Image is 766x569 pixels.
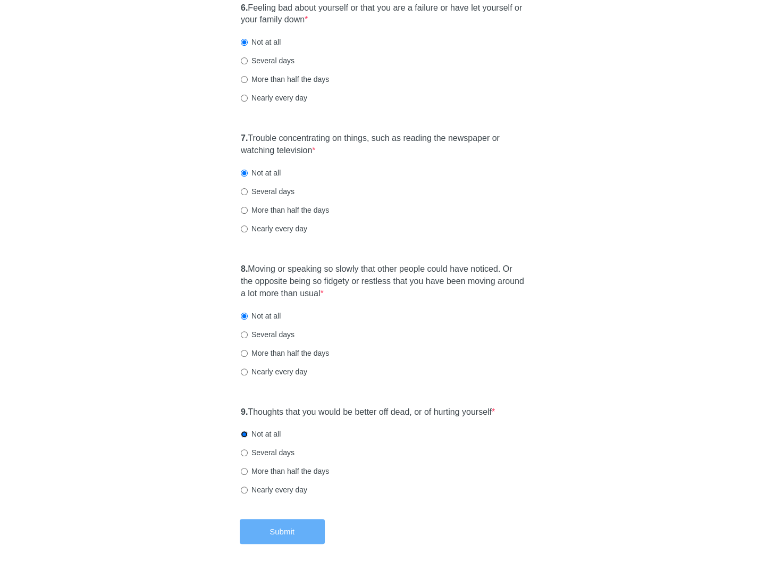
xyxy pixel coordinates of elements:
strong: 6. [241,3,248,12]
label: Nearly every day [241,366,307,377]
label: Nearly every day [241,484,307,495]
label: More than half the days [241,205,329,215]
input: More than half the days [241,468,248,475]
label: Not at all [241,429,281,439]
label: More than half the days [241,348,329,358]
input: Several days [241,57,248,64]
input: Not at all [241,431,248,438]
label: Not at all [241,311,281,321]
input: Several days [241,331,248,338]
label: Thoughts that you would be better off dead, or of hurting yourself [241,406,495,419]
strong: 8. [241,264,248,273]
label: More than half the days [241,74,329,85]
strong: 7. [241,133,248,143]
input: Not at all [241,39,248,46]
input: Several days [241,449,248,456]
input: More than half the days [241,76,248,83]
input: Not at all [241,313,248,320]
button: Submit [240,519,325,544]
label: Several days [241,186,294,197]
input: More than half the days [241,207,248,214]
label: Moving or speaking so slowly that other people could have noticed. Or the opposite being so fidge... [241,263,525,300]
label: Not at all [241,37,281,47]
label: Trouble concentrating on things, such as reading the newspaper or watching television [241,132,525,157]
input: Several days [241,188,248,195]
label: Several days [241,55,294,66]
label: Several days [241,329,294,340]
input: Not at all [241,170,248,177]
input: Nearly every day [241,369,248,375]
label: Nearly every day [241,93,307,103]
label: Feeling bad about yourself or that you are a failure or have let yourself or your family down [241,2,525,27]
label: Several days [241,447,294,458]
label: More than half the days [241,466,329,476]
strong: 9. [241,407,248,416]
input: More than half the days [241,350,248,357]
label: Not at all [241,168,281,178]
label: Nearly every day [241,223,307,234]
input: Nearly every day [241,225,248,232]
input: Nearly every day [241,487,248,493]
input: Nearly every day [241,95,248,102]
